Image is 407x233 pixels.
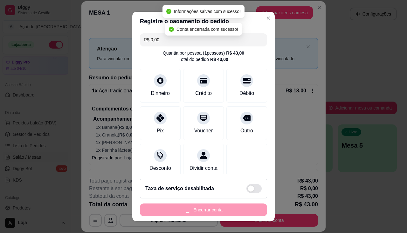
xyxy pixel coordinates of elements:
[194,127,213,135] div: Voucher
[151,90,170,97] div: Dinheiro
[169,27,174,32] span: check-circle
[195,90,212,97] div: Crédito
[263,13,273,23] button: Close
[240,127,253,135] div: Outro
[174,9,241,14] span: Informações salvas com sucesso!
[210,56,228,63] div: R$ 43,00
[176,27,238,32] span: Conta encerrada com sucesso!
[166,9,171,14] span: check-circle
[179,56,228,63] div: Total do pedido
[157,127,164,135] div: Pix
[132,12,275,31] header: Registre o pagamento do pedido
[226,50,244,56] div: R$ 43,00
[144,33,263,46] input: Ex.: hambúrguer de cordeiro
[163,50,244,56] div: Quantia por pessoa ( 1 pessoas)
[145,185,214,192] h2: Taxa de serviço desabilitada
[149,164,171,172] div: Desconto
[190,164,217,172] div: Dividir conta
[239,90,254,97] div: Débito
